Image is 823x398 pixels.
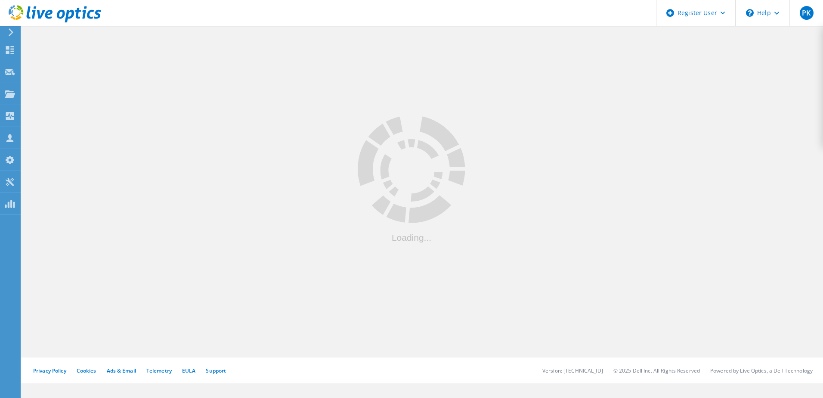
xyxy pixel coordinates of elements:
span: PK [802,9,811,16]
li: Version: [TECHNICAL_ID] [542,367,603,374]
a: Support [206,367,226,374]
a: Ads & Email [107,367,136,374]
a: Cookies [77,367,96,374]
svg: \n [746,9,754,17]
a: Live Optics Dashboard [9,18,101,24]
a: EULA [182,367,195,374]
li: Powered by Live Optics, a Dell Technology [710,367,813,374]
li: © 2025 Dell Inc. All Rights Reserved [613,367,700,374]
a: Telemetry [146,367,172,374]
a: Privacy Policy [33,367,66,374]
div: Loading... [358,233,465,242]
